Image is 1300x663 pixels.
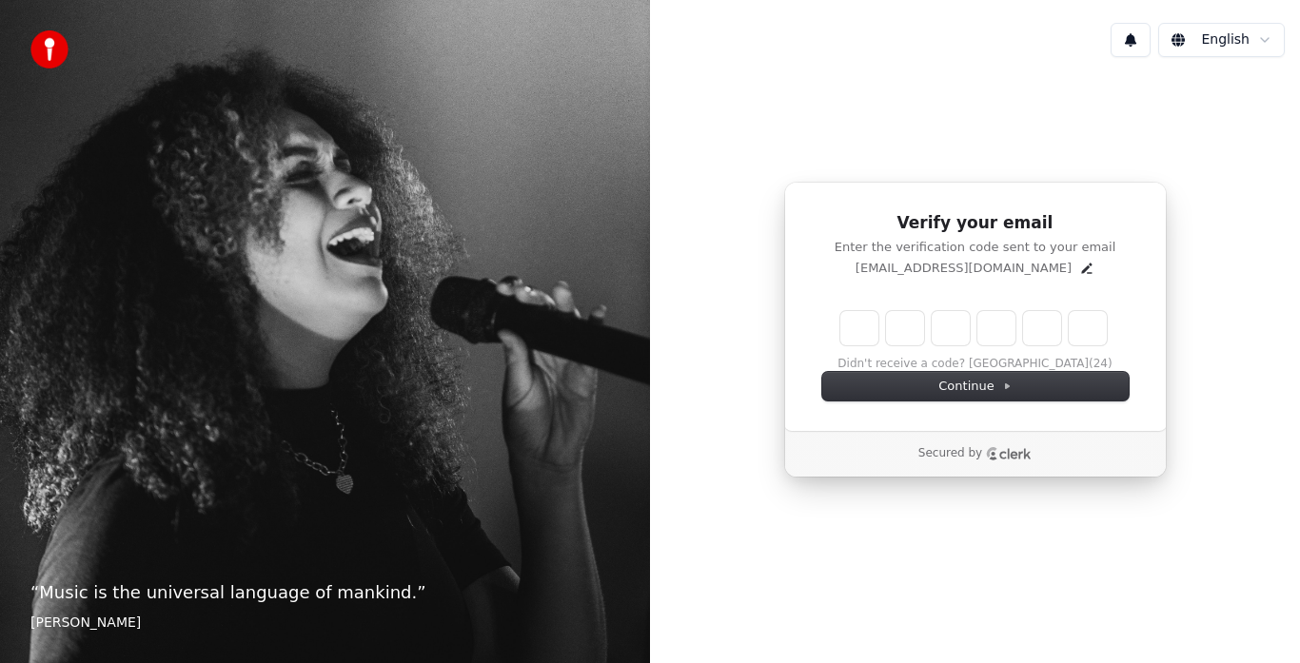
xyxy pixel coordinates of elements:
p: Secured by [918,446,982,461]
h1: Verify your email [822,212,1129,235]
button: Continue [822,372,1129,400]
p: Enter the verification code sent to your email [822,239,1129,256]
button: Edit [1079,261,1094,276]
span: Continue [938,378,1011,395]
div: Verification code input [837,307,1111,349]
footer: [PERSON_NAME] [30,614,620,633]
p: “ Music is the universal language of mankind. ” [30,579,620,606]
input: Digit 5 [1023,311,1061,345]
input: Digit 3 [932,311,970,345]
input: Digit 4 [977,311,1015,345]
a: Clerk logo [986,447,1032,460]
p: [EMAIL_ADDRESS][DOMAIN_NAME] [856,260,1072,277]
input: Digit 2 [886,311,924,345]
img: youka [30,30,69,68]
input: Enter verification code. Digit 1 [840,311,878,345]
input: Digit 6 [1069,311,1107,345]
